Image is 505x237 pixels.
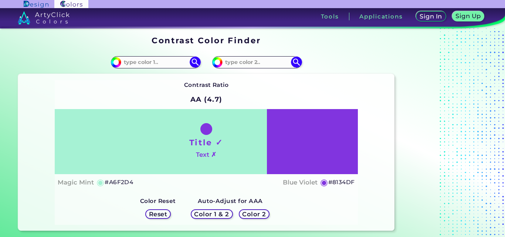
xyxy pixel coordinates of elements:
[18,11,70,24] img: logo_artyclick_colors_white.svg
[96,178,105,187] h5: ◉
[328,177,355,187] h5: #8134DF
[152,35,261,46] h1: Contrast Color Finder
[140,197,176,204] strong: Color Reset
[321,14,339,19] h3: Tools
[196,149,216,160] h4: Text ✗
[223,57,291,67] input: type color 2..
[189,137,223,148] h1: Title ✓
[283,177,318,188] h4: Blue Violet
[421,14,441,19] h5: Sign In
[187,91,226,108] h2: AA (4.7)
[243,211,265,217] h5: Color 2
[121,57,190,67] input: type color 1..
[150,211,166,217] h5: Reset
[359,14,403,19] h3: Applications
[457,13,480,19] h5: Sign Up
[105,177,133,187] h5: #A6F2D4
[198,197,263,204] strong: Auto-Adjust for AAA
[24,1,48,8] img: ArtyClick Design logo
[184,81,229,88] strong: Contrast Ratio
[397,33,490,234] iframe: Advertisement
[417,12,445,21] a: Sign In
[190,57,201,68] img: icon search
[320,178,328,187] h5: ◉
[454,12,483,21] a: Sign Up
[196,211,227,217] h5: Color 1 & 2
[291,57,302,68] img: icon search
[58,177,94,188] h4: Magic Mint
